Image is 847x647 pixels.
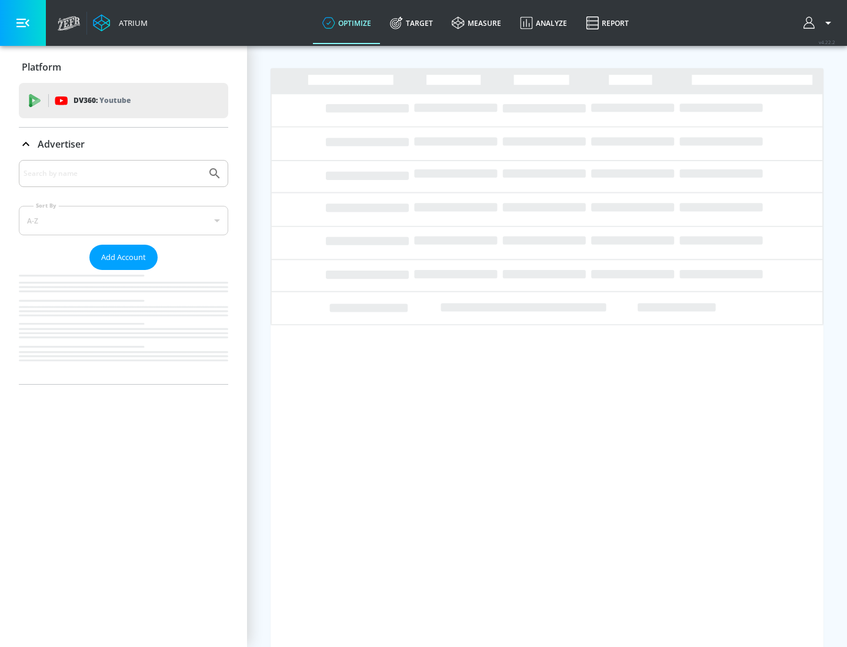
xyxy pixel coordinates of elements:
nav: list of Advertiser [19,270,228,384]
div: Advertiser [19,160,228,384]
a: Analyze [511,2,576,44]
div: DV360: Youtube [19,83,228,118]
input: Search by name [24,166,202,181]
p: Youtube [99,94,131,106]
div: Atrium [114,18,148,28]
p: DV360: [74,94,131,107]
a: Report [576,2,638,44]
label: Sort By [34,202,59,209]
p: Platform [22,61,61,74]
button: Add Account [89,245,158,270]
a: Target [381,2,442,44]
span: v 4.22.2 [819,39,835,45]
a: Atrium [93,14,148,32]
p: Advertiser [38,138,85,151]
a: optimize [313,2,381,44]
span: Add Account [101,251,146,264]
div: A-Z [19,206,228,235]
div: Advertiser [19,128,228,161]
div: Platform [19,51,228,84]
a: measure [442,2,511,44]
